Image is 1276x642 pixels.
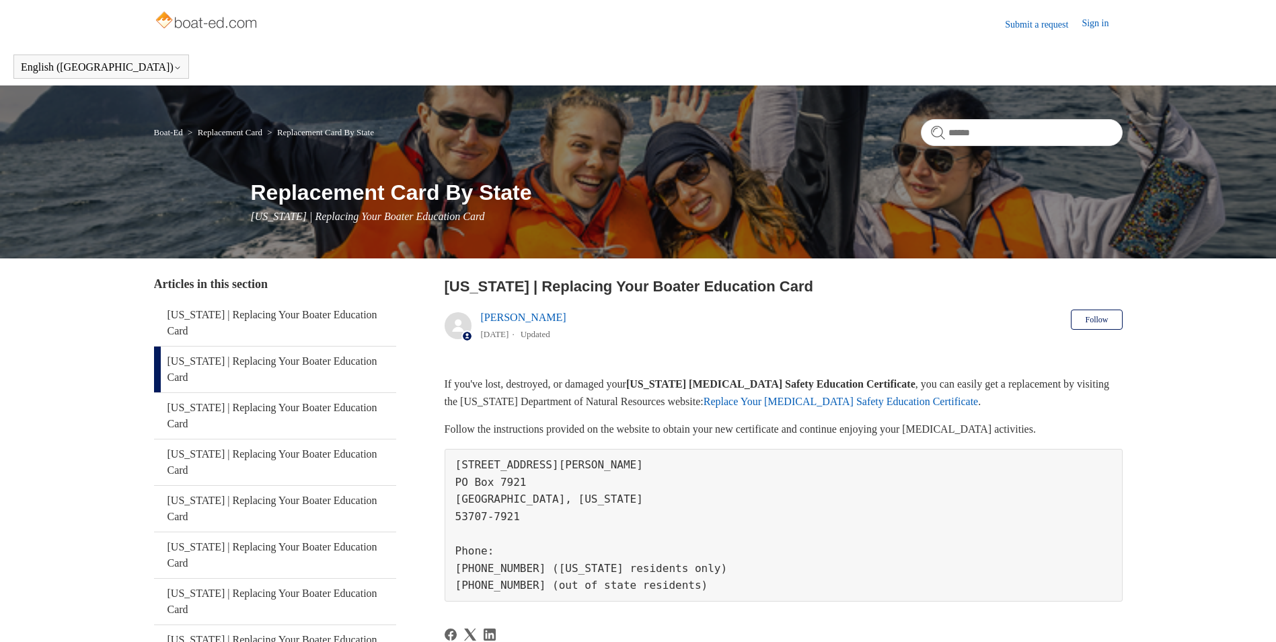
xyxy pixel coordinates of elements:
h1: Replacement Card By State [251,176,1123,209]
span: [US_STATE] | Replacing Your Boater Education Card [251,211,485,222]
a: [PERSON_NAME] [481,312,566,323]
pre: [STREET_ADDRESS][PERSON_NAME] PO Box 7921 [GEOGRAPHIC_DATA], [US_STATE] 53707-7921 Phone: [PHONE_... [445,449,1123,602]
strong: [US_STATE] [MEDICAL_DATA] Safety Education Certificate [626,378,915,390]
svg: Share this page on X Corp [464,629,476,641]
time: 05/22/2024, 16:01 [481,329,509,339]
a: Facebook [445,629,457,641]
li: Replacement Card [185,127,264,137]
a: [US_STATE] | Replacing Your Boater Education Card [154,532,396,578]
a: [US_STATE] | Replacing Your Boater Education Card [154,347,396,392]
a: LinkedIn [484,629,496,641]
button: English ([GEOGRAPHIC_DATA]) [21,61,182,73]
a: Sign in [1082,16,1122,32]
li: Boat-Ed [154,127,186,137]
a: [US_STATE] | Replacing Your Boater Education Card [154,579,396,625]
div: Live chat [1231,597,1266,632]
a: [US_STATE] | Replacing Your Boater Education Card [154,439,396,485]
li: Replacement Card By State [264,127,374,137]
svg: Share this page on LinkedIn [484,629,496,641]
h2: Wisconsin | Replacing Your Boater Education Card [445,275,1123,297]
a: [US_STATE] | Replacing Your Boater Education Card [154,393,396,439]
a: [US_STATE] | Replacing Your Boater Education Card [154,300,396,346]
a: [US_STATE] | Replacing Your Boater Education Card [154,486,396,532]
a: Replace Your [MEDICAL_DATA] Safety Education Certificate [704,396,978,407]
button: Follow Article [1071,310,1122,330]
span: Articles in this section [154,277,268,291]
img: Boat-Ed Help Center home page [154,8,261,35]
p: If you've lost, destroyed, or damaged your , you can easily get a replacement by visiting the [US... [445,376,1123,410]
svg: Share this page on Facebook [445,629,457,641]
a: Replacement Card By State [277,127,374,137]
li: Updated [521,329,550,339]
a: Boat-Ed [154,127,183,137]
a: Submit a request [1005,17,1082,32]
a: Replacement Card [198,127,262,137]
input: Search [921,119,1123,146]
a: X Corp [464,629,476,641]
p: Follow the instructions provided on the website to obtain your new certificate and continue enjoy... [445,421,1123,438]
